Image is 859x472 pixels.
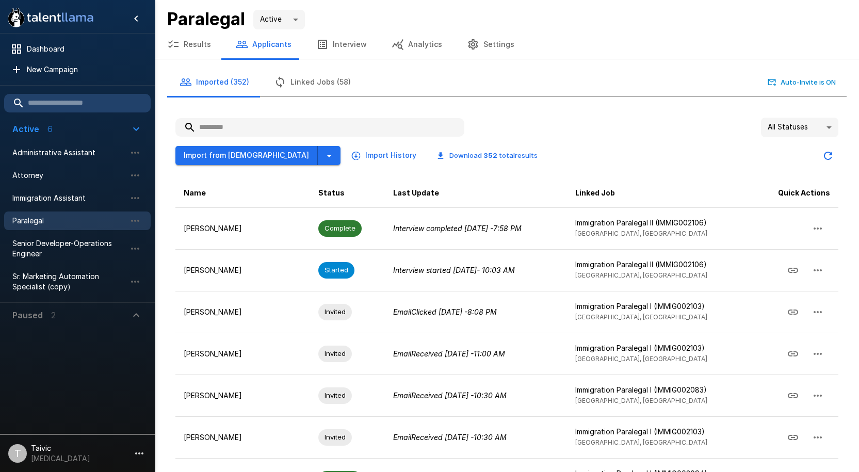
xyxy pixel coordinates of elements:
span: [GEOGRAPHIC_DATA], [GEOGRAPHIC_DATA] [575,355,707,363]
span: Invited [318,349,352,359]
p: Immigration Paralegal I (IMMIG002103) [575,301,744,312]
p: [PERSON_NAME] [184,390,302,401]
div: All Statuses [761,118,838,137]
p: Immigration Paralegal II (IMMIG002106) [575,259,744,270]
span: Invited [318,307,352,317]
button: Linked Jobs (58) [262,68,363,96]
th: Quick Actions [753,178,838,208]
b: 352 [483,151,497,159]
i: Email Clicked [DATE] - 8:08 PM [393,307,497,316]
button: Download 352 totalresults [429,148,546,164]
button: Results [155,30,223,59]
p: Immigration Paralegal I (IMMIG002103) [575,427,744,437]
th: Linked Job [567,178,753,208]
span: Copy Interview Link [781,432,805,441]
span: Copy Interview Link [781,348,805,357]
th: Status [310,178,385,208]
i: Interview completed [DATE] - 7:58 PM [393,224,522,233]
button: Applicants [223,30,304,59]
i: Email Received [DATE] - 10:30 AM [393,433,507,442]
button: Settings [455,30,527,59]
span: [GEOGRAPHIC_DATA], [GEOGRAPHIC_DATA] [575,438,707,446]
p: Immigration Paralegal I (IMMIG002083) [575,385,744,395]
button: Import from [DEMOGRAPHIC_DATA] [175,146,318,165]
span: Copy Interview Link [781,265,805,273]
th: Last Update [385,178,567,208]
button: Auto-Invite is ON [766,74,838,90]
th: Name [175,178,310,208]
span: Copy Interview Link [781,390,805,399]
button: Interview [304,30,379,59]
div: Active [253,10,305,29]
span: [GEOGRAPHIC_DATA], [GEOGRAPHIC_DATA] [575,397,707,404]
span: Invited [318,432,352,442]
p: Immigration Paralegal I (IMMIG002103) [575,343,744,353]
span: [GEOGRAPHIC_DATA], [GEOGRAPHIC_DATA] [575,230,707,237]
button: Imported (352) [167,68,262,96]
p: [PERSON_NAME] [184,432,302,443]
p: [PERSON_NAME] [184,223,302,234]
b: Paralegal [167,8,245,29]
span: [GEOGRAPHIC_DATA], [GEOGRAPHIC_DATA] [575,271,707,279]
span: Copy Interview Link [781,306,805,315]
span: Started [318,265,354,275]
span: Invited [318,390,352,400]
p: [PERSON_NAME] [184,349,302,359]
span: Complete [318,223,362,233]
p: [PERSON_NAME] [184,265,302,275]
button: Updated Today - 10:09 AM [818,145,838,166]
p: Immigration Paralegal II (IMMIG002106) [575,218,744,228]
button: Import History [349,146,420,165]
button: Analytics [379,30,455,59]
span: [GEOGRAPHIC_DATA], [GEOGRAPHIC_DATA] [575,313,707,321]
i: Email Received [DATE] - 11:00 AM [393,349,505,358]
i: Email Received [DATE] - 10:30 AM [393,391,507,400]
p: [PERSON_NAME] [184,307,302,317]
i: Interview started [DATE] - 10:03 AM [393,266,515,274]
